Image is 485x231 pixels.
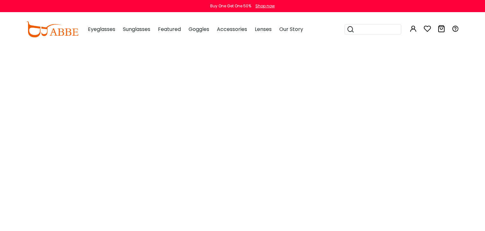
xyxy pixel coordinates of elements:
span: Sunglasses [123,26,150,33]
a: Shop now [252,3,275,9]
span: Eyeglasses [88,26,115,33]
span: Lenses [255,26,272,33]
div: Shop now [255,3,275,9]
div: Buy One Get One 50% [210,3,251,9]
span: Accessories [217,26,247,33]
span: Our Story [279,26,303,33]
img: abbeglasses.com [26,21,78,37]
span: Goggles [189,26,209,33]
span: Featured [158,26,181,33]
